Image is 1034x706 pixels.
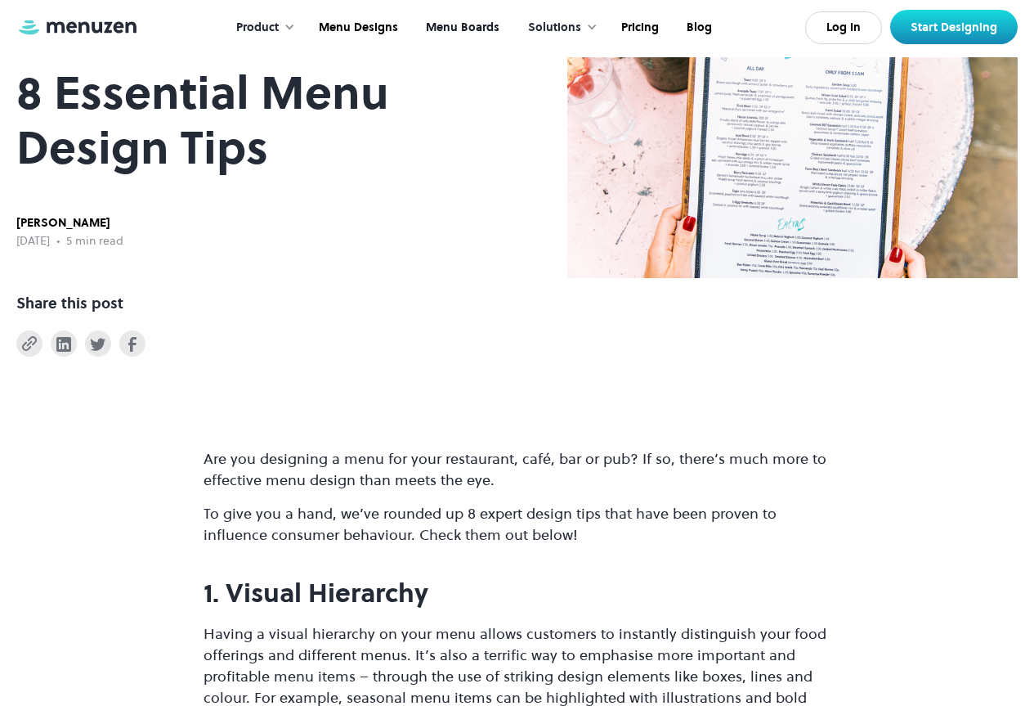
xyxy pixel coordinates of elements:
[204,503,831,546] p: To give you a hand, we’ve rounded up 8 expert design tips that have been proven to influence cons...
[606,2,671,53] a: Pricing
[220,2,303,53] div: Product
[56,232,60,250] div: •
[16,214,123,232] div: [PERSON_NAME]
[671,2,724,53] a: Blog
[16,232,50,250] div: [DATE]
[204,448,831,491] p: Are you designing a menu for your restaurant, café, bar or pub? If so, there’s much more to effec...
[805,11,882,44] a: Log In
[66,232,123,250] div: 5 min read
[16,292,123,314] div: Share this post
[512,2,606,53] div: Solutions
[204,575,428,611] strong: 1. Visual Hierarchy
[236,19,279,37] div: Product
[890,10,1018,44] a: Start Designing
[303,2,410,53] a: Menu Designs
[410,2,512,53] a: Menu Boards
[528,19,581,37] div: Solutions
[16,65,502,175] h1: 8 Essential Menu Design Tips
